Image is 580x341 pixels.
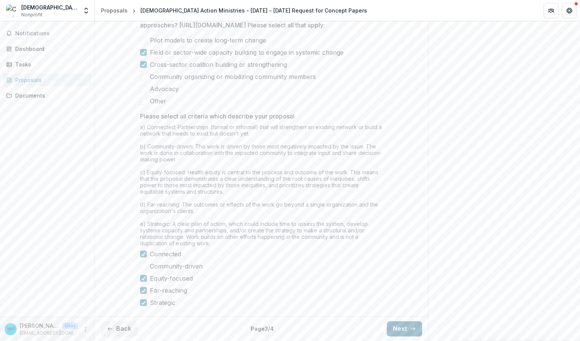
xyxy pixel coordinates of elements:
[251,325,274,333] p: Page 3 / 4
[150,298,175,307] span: Strategic
[15,60,85,68] div: Tasks
[20,330,78,336] p: [EMAIL_ADDRESS][DOMAIN_NAME]
[3,74,91,86] a: Proposals
[544,3,559,18] button: Partners
[98,5,131,16] a: Proposals
[150,36,266,45] span: Pilot models to create long-term change
[150,249,181,259] span: Connected
[387,321,422,336] button: Next
[3,27,91,39] button: Notifications
[150,96,166,106] span: Other
[150,84,179,93] span: Advocacy
[6,5,18,17] img: Christian Action Ministries
[21,11,43,18] span: Nonprofit
[7,327,14,332] div: Michele Dean <director@christianactionministries.org>
[562,3,577,18] button: Get Help
[15,30,88,37] span: Notifications
[150,262,203,271] span: Community-driven
[62,322,78,329] p: User
[3,89,91,102] a: Documents
[81,325,90,334] button: More
[3,43,91,55] a: Dashboard
[15,45,85,53] div: Dashboard
[140,6,367,14] div: [DEMOGRAPHIC_DATA] Action Ministries - [DATE] - [DATE] Request for Concept Papers
[20,322,59,330] p: [PERSON_NAME] <[EMAIL_ADDRESS][DOMAIN_NAME]>
[101,321,137,336] button: Back
[150,72,316,81] span: Community organizing or mobilizing community members
[21,3,78,11] div: [DEMOGRAPHIC_DATA] Action Ministries
[15,76,85,84] div: Proposals
[98,5,370,16] nav: breadcrumb
[140,112,295,121] p: Please select all criteria which describe your proposal
[81,3,91,18] button: Open entity switcher
[150,60,287,69] span: Cross-sector coalition building or strengthening
[140,124,383,249] div: a) Connected: Partnerships (formal or informal) that will strengthen an existing network or build...
[150,48,344,57] span: Field or sector-wide capacity building to engage in systemic change
[3,58,91,71] a: Tasks
[15,92,85,99] div: Documents
[150,274,193,283] span: Equity-focused
[150,286,187,295] span: Far-reaching
[101,6,128,14] div: Proposals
